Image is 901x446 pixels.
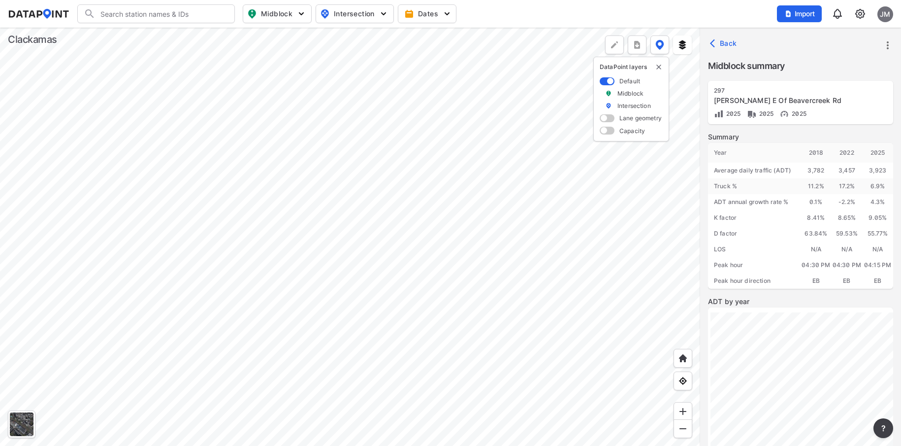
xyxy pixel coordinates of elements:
div: D factor [708,226,801,241]
div: Toggle basemap [8,411,35,438]
img: map_pin_int.54838e6b.svg [319,8,331,20]
div: Peak hour direction [708,273,801,289]
img: +Dz8AAAAASUVORK5CYII= [610,40,619,50]
img: Volume count [714,109,724,119]
div: Year [708,143,801,163]
button: more [628,35,646,54]
span: 2025 [724,110,741,117]
img: layers.ee07997e.svg [677,40,687,50]
img: data-point-layers.37681fc9.svg [655,40,664,50]
div: Average daily traffic (ADT) [708,163,801,178]
img: 5YPKRKmlfpI5mqlR8AD95paCi+0kK1fRFDJSaMmawlwaeJcJwk9O2fotCW5ve9gAAAAASUVORK5CYII= [442,9,452,19]
div: N/A [832,241,863,257]
div: 3,923 [862,163,893,178]
div: Peak hour [708,257,801,273]
label: Capacity [619,127,645,135]
div: 0.1 % [801,194,832,210]
button: delete [655,63,663,71]
img: ZvzfEJKXnyWIrJytrsY285QMwk63cM6Drc+sIAAAAASUVORK5CYII= [678,407,688,416]
label: Default [619,77,640,85]
img: 5YPKRKmlfpI5mqlR8AD95paCi+0kK1fRFDJSaMmawlwaeJcJwk9O2fotCW5ve9gAAAAASUVORK5CYII= [296,9,306,19]
span: Midblock [247,8,305,20]
img: Vehicle speed [779,109,789,119]
div: 8.65% [832,210,863,226]
img: dataPointLogo.9353c09d.svg [8,9,69,19]
div: 2022 [832,143,863,163]
label: Midblock [617,89,644,98]
label: Midblock summary [708,59,893,73]
div: 04:15 PM [862,257,893,273]
div: Henrici Rd E Of Beavercreek Rd [714,96,865,105]
img: close-external-leyer.3061a1c7.svg [655,63,663,71]
div: 04:30 PM [801,257,832,273]
button: Back [708,35,741,51]
img: calendar-gold.39a51dde.svg [404,9,414,19]
img: xqJnZQTG2JQi0x5lvmkeSNbbgIiQD62bqHG8IfrOzanD0FsRdYrij6fAAAAAElFTkSuQmCC [632,40,642,50]
div: Zoom in [674,402,692,421]
div: EB [832,273,863,289]
div: 63.84% [801,226,832,241]
label: Intersection [617,102,651,110]
div: EB [862,273,893,289]
span: 2025 [757,110,774,117]
div: 6.9 % [862,178,893,194]
div: 59.53% [832,226,863,241]
span: Import [783,9,816,19]
span: Back [712,38,737,48]
img: MAAAAAElFTkSuQmCC [678,424,688,434]
span: ? [879,422,887,434]
div: 17.2 % [832,178,863,194]
button: more [879,37,896,54]
div: JM [877,6,893,22]
img: marker_Midblock.5ba75e30.svg [605,89,612,98]
div: EB [801,273,832,289]
img: map_pin_mid.602f9df1.svg [246,8,258,20]
div: 04:30 PM [832,257,863,273]
div: N/A [862,241,893,257]
img: 8A77J+mXikMhHQAAAAASUVORK5CYII= [832,8,843,20]
button: Midblock [243,4,312,23]
img: file_add.62c1e8a2.svg [784,10,792,18]
span: 2025 [789,110,806,117]
span: Intersection [320,8,387,20]
div: ADT annual growth rate % [708,194,801,210]
button: Import [777,5,822,22]
span: Dates [406,9,450,19]
img: 5YPKRKmlfpI5mqlR8AD95paCi+0kK1fRFDJSaMmawlwaeJcJwk9O2fotCW5ve9gAAAAASUVORK5CYII= [379,9,388,19]
div: 297 [714,87,865,95]
div: 55.77% [862,226,893,241]
div: Truck % [708,178,801,194]
button: more [873,418,893,438]
input: Search [96,6,228,22]
div: 3,782 [801,163,832,178]
div: Polygon tool [605,35,624,54]
div: 2018 [801,143,832,163]
a: Import [777,9,826,18]
div: K factor [708,210,801,226]
div: Home [674,349,692,368]
label: ADT by year [708,297,893,307]
img: zeq5HYn9AnE9l6UmnFLPAAAAAElFTkSuQmCC [678,376,688,386]
img: marker_Intersection.6861001b.svg [605,102,612,110]
p: DataPoint layers [600,63,663,71]
button: Dates [398,4,456,23]
div: Zoom out [674,419,692,438]
div: -2.2 % [832,194,863,210]
div: Clackamas [8,33,57,46]
label: Summary [708,132,893,142]
div: N/A [801,241,832,257]
div: View my location [674,372,692,390]
img: +XpAUvaXAN7GudzAAAAAElFTkSuQmCC [678,353,688,363]
div: 11.2 % [801,178,832,194]
div: LOS [708,241,801,257]
label: Lane geometry [619,114,662,122]
div: 8.41% [801,210,832,226]
img: Vehicle class [747,109,757,119]
div: 3,457 [832,163,863,178]
div: 4.3 % [862,194,893,210]
button: Intersection [316,4,394,23]
div: 9.05% [862,210,893,226]
div: 2025 [862,143,893,163]
img: cids17cp3yIFEOpj3V8A9qJSH103uA521RftCD4eeui4ksIb+krbm5XvIjxD52OS6NWLn9gAAAAAElFTkSuQmCC [854,8,866,20]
